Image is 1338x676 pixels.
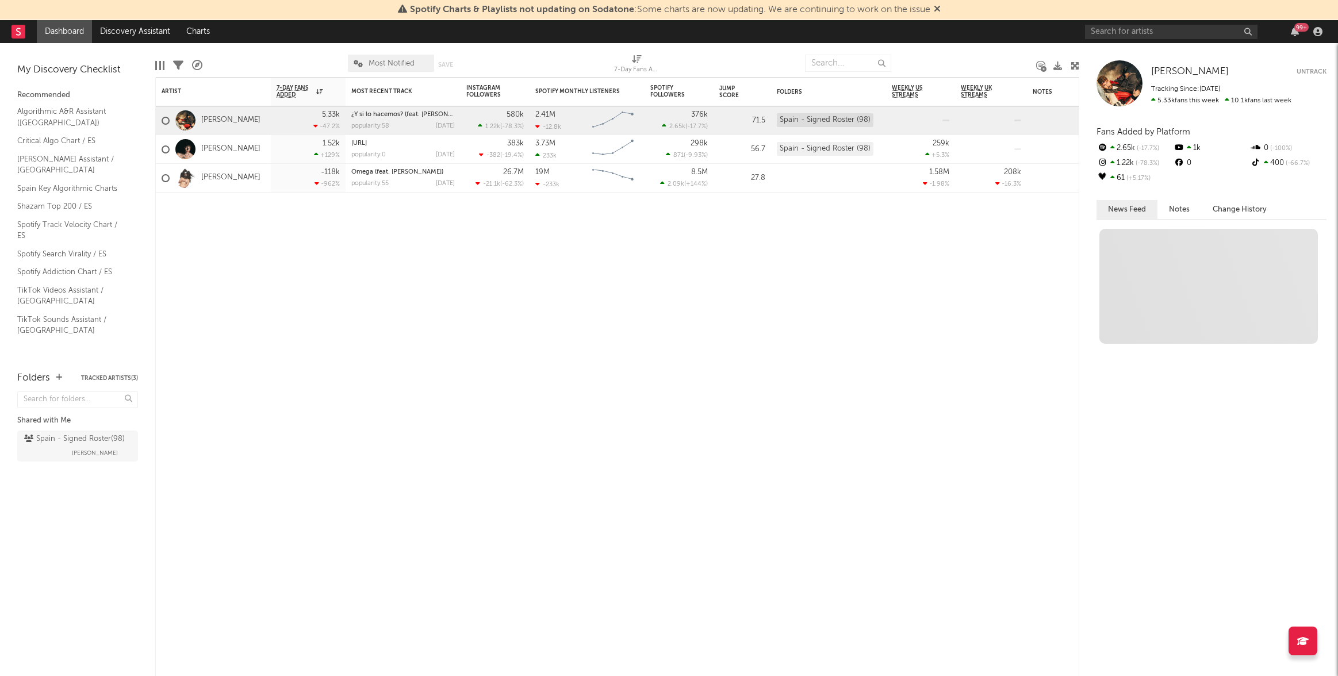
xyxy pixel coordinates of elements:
a: Spain Key Algorithmic Charts [17,182,126,195]
span: 871 [673,152,684,159]
div: 61 [1097,171,1173,186]
span: Spotify Charts & Playlists not updating on Sodatone [410,5,634,14]
span: 1.22k [485,124,500,130]
div: ( ) [476,180,524,187]
div: 259k [933,140,949,147]
span: [PERSON_NAME] [1151,67,1229,76]
span: Tracking Since: [DATE] [1151,86,1220,93]
div: ( ) [660,180,708,187]
div: -47.2 % [313,122,340,130]
span: -66.7 % [1284,160,1310,167]
div: 8.5M [691,168,708,176]
svg: Chart title [587,106,639,135]
a: [URL] [351,140,367,147]
div: Recommended [17,89,138,102]
div: 580k [507,111,524,118]
div: 56.7 [719,143,765,156]
div: popularity: 55 [351,180,389,187]
span: -382 [486,152,500,159]
span: -62.3 % [502,181,522,187]
a: Shazam Top 200 / ES [17,200,126,213]
a: [PERSON_NAME] [201,144,260,154]
div: 19M [535,168,550,176]
a: Critical Algo Chart / ES [17,135,126,147]
div: -118k [321,168,340,176]
input: Search... [805,55,891,72]
div: -12.8k [535,123,561,130]
div: 376k [691,111,708,118]
div: popularity: 0 [351,152,386,158]
div: Jump Score [719,85,748,99]
a: Charts [178,20,218,43]
button: 99+ [1291,27,1299,36]
div: Notes [1033,89,1148,95]
div: 2.41M [535,111,555,118]
div: 400 [1250,156,1327,171]
div: Folders [777,89,863,95]
a: Spotify Addiction Chart / ES [17,266,126,278]
div: A&R Pipeline [192,49,202,82]
span: +144 % [686,181,706,187]
div: -1.98 % [923,180,949,187]
span: +5.17 % [1125,175,1151,182]
button: Tracked Artists(3) [81,375,138,381]
a: Omega (feat. [PERSON_NAME]) [351,169,443,175]
span: Fans Added by Platform [1097,128,1190,136]
a: Spotify Track Velocity Chart / ES [17,218,126,242]
div: ( ) [666,151,708,159]
div: 0 [1250,141,1327,156]
span: -9.93 % [685,152,706,159]
div: My Discovery Checklist [17,63,138,77]
span: 2.09k [668,181,684,187]
a: Dashboard [37,20,92,43]
span: -78.3 % [1134,160,1159,167]
button: Change History [1201,200,1278,219]
span: 7-Day Fans Added [277,84,313,98]
button: News Feed [1097,200,1157,219]
div: ( ) [478,122,524,130]
span: 10.1k fans last week [1151,97,1291,104]
span: -19.4 % [502,152,522,159]
span: [PERSON_NAME] [72,446,118,460]
a: ¿Y si lo hacemos? (feat. [PERSON_NAME]) [351,112,473,118]
div: Edit Columns [155,49,164,82]
div: 27.8 [719,171,765,185]
span: 5.33k fans this week [1151,97,1219,104]
div: 2.65k [1097,141,1173,156]
a: [PERSON_NAME] [201,116,260,125]
div: Most Recent Track [351,88,438,95]
svg: Chart title [587,135,639,164]
div: Spain - Signed Roster (98) [777,142,873,156]
div: [DATE] [436,123,455,129]
a: Spain - Signed Roster(98)[PERSON_NAME] [17,431,138,462]
div: Instagram Followers [466,84,507,98]
div: [DATE] [436,152,455,158]
div: -962 % [315,180,340,187]
div: [DATE] [436,180,455,187]
span: Weekly US Streams [892,84,932,98]
div: Spotify Monthly Listeners [535,88,622,95]
svg: Chart title [587,164,639,193]
a: TikTok Videos Assistant / [GEOGRAPHIC_DATA] [17,284,126,308]
a: [PERSON_NAME] [201,173,260,183]
div: ¿Y si lo hacemos? (feat. Valeria Castro) [351,112,455,118]
span: -100 % [1268,145,1292,152]
div: 0 [1173,156,1249,171]
div: -16.3 % [995,180,1021,187]
div: 3.73M [535,140,555,147]
div: 99 + [1294,23,1309,32]
div: 1.52k [323,140,340,147]
span: : Some charts are now updating. We are continuing to work on the issue [410,5,930,14]
span: -17.7 % [1135,145,1159,152]
div: 383k [507,140,524,147]
span: -17.7 % [687,124,706,130]
span: Most Notified [369,60,415,67]
div: +5.3 % [925,151,949,159]
button: Save [438,62,453,68]
a: Discovery Assistant [92,20,178,43]
div: Artist [162,88,248,95]
div: 1.58M [929,168,949,176]
div: ( ) [662,122,708,130]
div: 233k [535,152,557,159]
div: Spotify Followers [650,84,691,98]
